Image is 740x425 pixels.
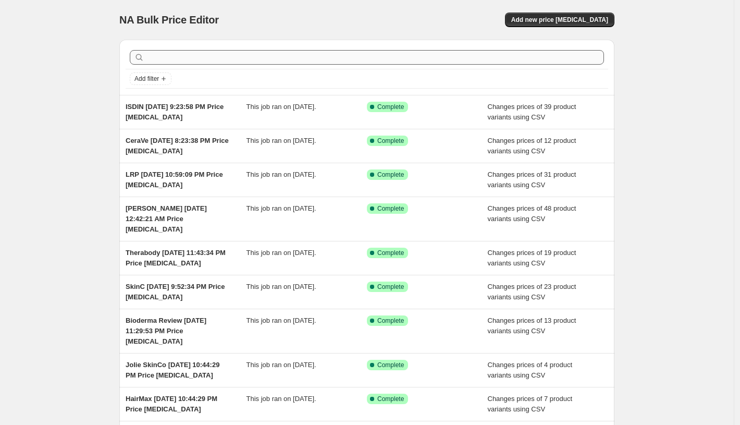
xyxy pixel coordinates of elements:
[246,395,316,403] span: This job ran on [DATE].
[126,361,219,379] span: Jolie SkinCo [DATE] 10:44:29 PM Price [MEDICAL_DATA]
[246,317,316,324] span: This job ran on [DATE].
[488,395,573,413] span: Changes prices of 7 product variants using CSV
[126,249,226,267] span: Therabody [DATE] 11:43:34 PM Price [MEDICAL_DATA]
[126,395,217,413] span: HairMax [DATE] 10:44:29 PM Price [MEDICAL_DATA]
[246,249,316,257] span: This job ran on [DATE].
[377,103,404,111] span: Complete
[377,204,404,213] span: Complete
[488,249,576,267] span: Changes prices of 19 product variants using CSV
[488,103,576,121] span: Changes prices of 39 product variants using CSV
[119,14,219,26] span: NA Bulk Price Editor
[488,361,573,379] span: Changes prices of 4 product variants using CSV
[126,204,207,233] span: [PERSON_NAME] [DATE] 12:42:21 AM Price [MEDICAL_DATA]
[377,283,404,291] span: Complete
[488,137,576,155] span: Changes prices of 12 product variants using CSV
[505,13,614,27] button: Add new price [MEDICAL_DATA]
[246,137,316,144] span: This job ran on [DATE].
[246,361,316,369] span: This job ran on [DATE].
[377,249,404,257] span: Complete
[488,171,576,189] span: Changes prices of 31 product variants using CSV
[511,16,608,24] span: Add new price [MEDICAL_DATA]
[377,317,404,325] span: Complete
[246,171,316,178] span: This job ran on [DATE].
[377,395,404,403] span: Complete
[377,361,404,369] span: Complete
[130,72,171,85] button: Add filter
[134,75,159,83] span: Add filter
[246,283,316,290] span: This job ran on [DATE].
[246,204,316,212] span: This job ran on [DATE].
[488,317,576,335] span: Changes prices of 13 product variants using CSV
[488,283,576,301] span: Changes prices of 23 product variants using CSV
[377,171,404,179] span: Complete
[126,171,223,189] span: LRP [DATE] 10:59:09 PM Price [MEDICAL_DATA]
[126,283,225,301] span: SkinC [DATE] 9:52:34 PM Price [MEDICAL_DATA]
[377,137,404,145] span: Complete
[488,204,576,223] span: Changes prices of 48 product variants using CSV
[246,103,316,111] span: This job ran on [DATE].
[126,317,206,345] span: Bioderma Review [DATE] 11:29:53 PM Price [MEDICAL_DATA]
[126,103,224,121] span: ISDIN [DATE] 9:23:58 PM Price [MEDICAL_DATA]
[126,137,229,155] span: CeraVe [DATE] 8:23:38 PM Price [MEDICAL_DATA]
